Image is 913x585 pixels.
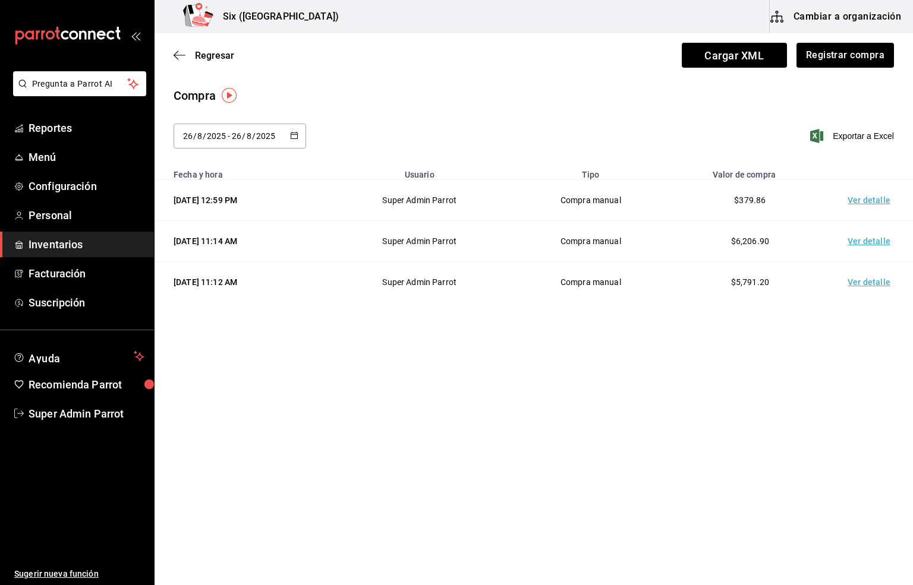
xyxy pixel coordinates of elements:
[29,178,144,194] span: Configuración
[328,221,511,262] td: Super Admin Parrot
[193,131,197,141] span: /
[174,194,314,206] div: [DATE] 12:59 PM
[155,163,328,180] th: Fecha y hora
[830,221,913,262] td: Ver detalle
[511,163,670,180] th: Tipo
[511,262,670,303] td: Compra manual
[252,131,256,141] span: /
[174,87,216,105] div: Compra
[328,180,511,221] td: Super Admin Parrot
[8,86,146,99] a: Pregunta a Parrot AI
[182,131,193,141] input: Day
[174,235,314,247] div: [DATE] 11:14 AM
[328,262,511,303] td: Super Admin Parrot
[796,43,894,68] button: Registrar compra
[174,50,234,61] button: Regresar
[197,131,203,141] input: Month
[29,295,144,311] span: Suscripción
[29,207,144,223] span: Personal
[29,265,144,282] span: Facturación
[231,131,242,141] input: Day
[246,131,252,141] input: Month
[222,88,237,103] img: Tooltip marker
[682,43,787,68] span: Cargar XML
[29,377,144,393] span: Recomienda Parrot
[830,180,913,221] td: Ver detalle
[174,276,314,288] div: [DATE] 11:12 AM
[256,131,276,141] input: Year
[228,131,230,141] span: -
[195,50,234,61] span: Regresar
[203,131,206,141] span: /
[328,163,511,180] th: Usuario
[131,31,140,40] button: open_drawer_menu
[731,236,769,246] span: $6,206.90
[13,71,146,96] button: Pregunta a Parrot AI
[29,120,144,136] span: Reportes
[213,10,339,24] h3: Six ([GEOGRAPHIC_DATA])
[29,406,144,422] span: Super Admin Parrot
[511,221,670,262] td: Compra manual
[29,236,144,252] span: Inventarios
[731,277,769,287] span: $5,791.20
[813,129,894,143] button: Exportar a Excel
[734,195,766,205] span: $379.86
[242,131,245,141] span: /
[14,568,144,580] span: Sugerir nueva función
[29,149,144,165] span: Menú
[32,78,128,90] span: Pregunta a Parrot AI
[206,131,226,141] input: Year
[511,180,670,221] td: Compra manual
[670,163,830,180] th: Valor de compra
[29,349,129,363] span: Ayuda
[830,262,913,303] td: Ver detalle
